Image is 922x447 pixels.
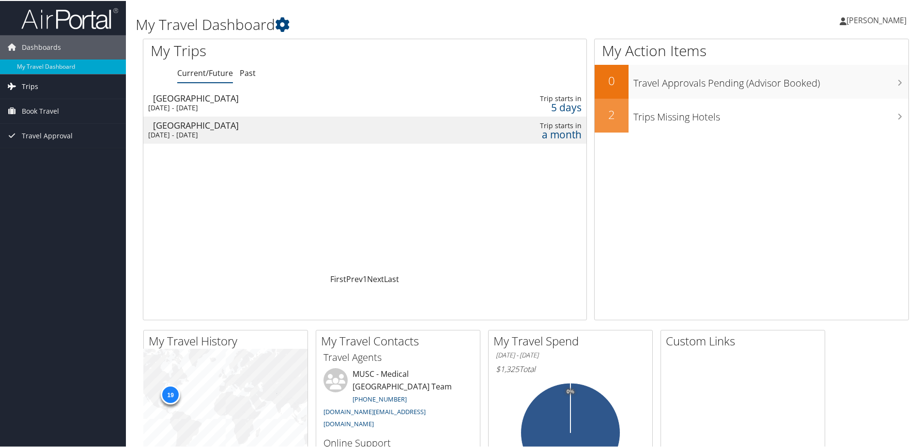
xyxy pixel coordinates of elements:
[323,350,473,363] h3: Travel Agents
[136,14,656,34] h1: My Travel Dashboard
[22,98,59,122] span: Book Travel
[149,332,307,348] h2: My Travel History
[633,71,908,89] h3: Travel Approvals Pending (Advisor Booked)
[482,129,581,138] div: a month
[153,120,427,129] div: [GEOGRAPHIC_DATA]
[840,5,916,34] a: [PERSON_NAME]
[496,363,519,373] span: $1,325
[353,394,407,402] a: [PHONE_NUMBER]
[595,72,629,88] h2: 0
[595,40,908,60] h1: My Action Items
[151,40,395,60] h1: My Trips
[22,34,61,59] span: Dashboards
[153,93,427,102] div: [GEOGRAPHIC_DATA]
[595,98,908,132] a: 2Trips Missing Hotels
[346,273,363,283] a: Prev
[367,273,384,283] a: Next
[567,388,574,394] tspan: 0%
[482,120,581,129] div: Trip starts in
[177,67,233,77] a: Current/Future
[493,332,652,348] h2: My Travel Spend
[496,363,645,373] h6: Total
[321,332,480,348] h2: My Travel Contacts
[148,130,422,138] div: [DATE] - [DATE]
[323,406,426,428] a: [DOMAIN_NAME][EMAIL_ADDRESS][DOMAIN_NAME]
[21,6,118,29] img: airportal-logo.png
[633,104,908,123] h3: Trips Missing Hotels
[363,273,367,283] a: 1
[384,273,399,283] a: Last
[595,64,908,98] a: 0Travel Approvals Pending (Advisor Booked)
[161,384,180,403] div: 19
[666,332,825,348] h2: Custom Links
[319,367,477,432] li: MUSC - Medical [GEOGRAPHIC_DATA] Team
[482,93,581,102] div: Trip starts in
[22,123,73,147] span: Travel Approval
[330,273,346,283] a: First
[148,103,422,111] div: [DATE] - [DATE]
[482,102,581,111] div: 5 days
[22,74,38,98] span: Trips
[846,14,907,25] span: [PERSON_NAME]
[595,105,629,122] h2: 2
[496,350,645,359] h6: [DATE] - [DATE]
[240,67,256,77] a: Past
